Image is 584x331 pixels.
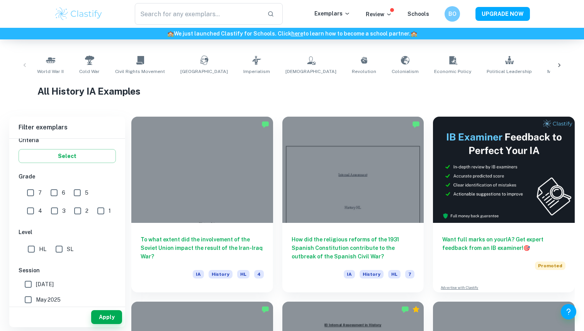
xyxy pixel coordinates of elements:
[561,304,576,319] button: Help and Feedback
[54,6,103,22] img: Clastify logo
[91,310,122,324] button: Apply
[109,207,111,215] span: 1
[79,68,100,75] span: Cold War
[475,7,530,21] button: UPGRADE NOW
[405,270,414,278] span: 7
[282,117,424,292] a: How did the religious reforms of the 1931 Spanish Constitution contribute to the outbreak of the ...
[392,68,419,75] span: Colonialism
[19,266,116,275] h6: Session
[523,245,530,251] span: 🎯
[442,235,565,252] h6: Want full marks on your IA ? Get expert feedback from an IB examiner!
[209,270,233,278] span: History
[167,31,174,37] span: 🏫
[243,68,270,75] span: Imperialism
[360,270,384,278] span: History
[292,235,415,261] h6: How did the religious reforms of the 1931 Spanish Constitution contribute to the outbreak of the ...
[434,68,471,75] span: Economic Policy
[237,270,250,278] span: HL
[388,270,401,278] span: HL
[441,285,478,290] a: Advertise with Clastify
[62,188,65,197] span: 6
[19,136,116,144] h6: Criteria
[135,3,261,25] input: Search for any exemplars...
[314,9,350,18] p: Exemplars
[36,295,61,304] span: May 2025
[352,68,376,75] span: Revolution
[366,10,392,19] p: Review
[38,188,42,197] span: 7
[141,235,264,261] h6: To what extent did the involvement of the Soviet Union impact the result of the Iran-Iraq War?
[38,207,42,215] span: 4
[407,11,429,17] a: Schools
[285,68,336,75] span: [DEMOGRAPHIC_DATA]
[39,245,46,253] span: HL
[85,207,88,215] span: 2
[445,6,460,22] button: BO
[9,117,125,138] h6: Filter exemplars
[433,117,575,223] img: Thumbnail
[37,84,547,98] h1: All History IA Examples
[261,121,269,128] img: Marked
[412,121,420,128] img: Marked
[344,270,355,278] span: IA
[62,207,66,215] span: 3
[193,270,204,278] span: IA
[487,68,532,75] span: Political Leadership
[401,306,409,313] img: Marked
[37,68,64,75] span: World War II
[36,280,54,289] span: [DATE]
[433,117,575,292] a: Want full marks on yourIA? Get expert feedback from an IB examiner!PromotedAdvertise with Clastify
[254,270,264,278] span: 4
[67,245,73,253] span: SL
[131,117,273,292] a: To what extent did the involvement of the Soviet Union impact the result of the Iran-Iraq War?IAH...
[535,261,565,270] span: Promoted
[85,188,88,197] span: 5
[19,149,116,163] button: Select
[19,172,116,181] h6: Grade
[291,31,303,37] a: here
[115,68,165,75] span: Civil Rights Movement
[412,306,420,313] div: Premium
[448,10,457,18] h6: BO
[180,68,228,75] span: [GEOGRAPHIC_DATA]
[2,29,582,38] h6: We just launched Clastify for Schools. Click to learn how to become a school partner.
[411,31,417,37] span: 🏫
[19,228,116,236] h6: Level
[261,306,269,313] img: Marked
